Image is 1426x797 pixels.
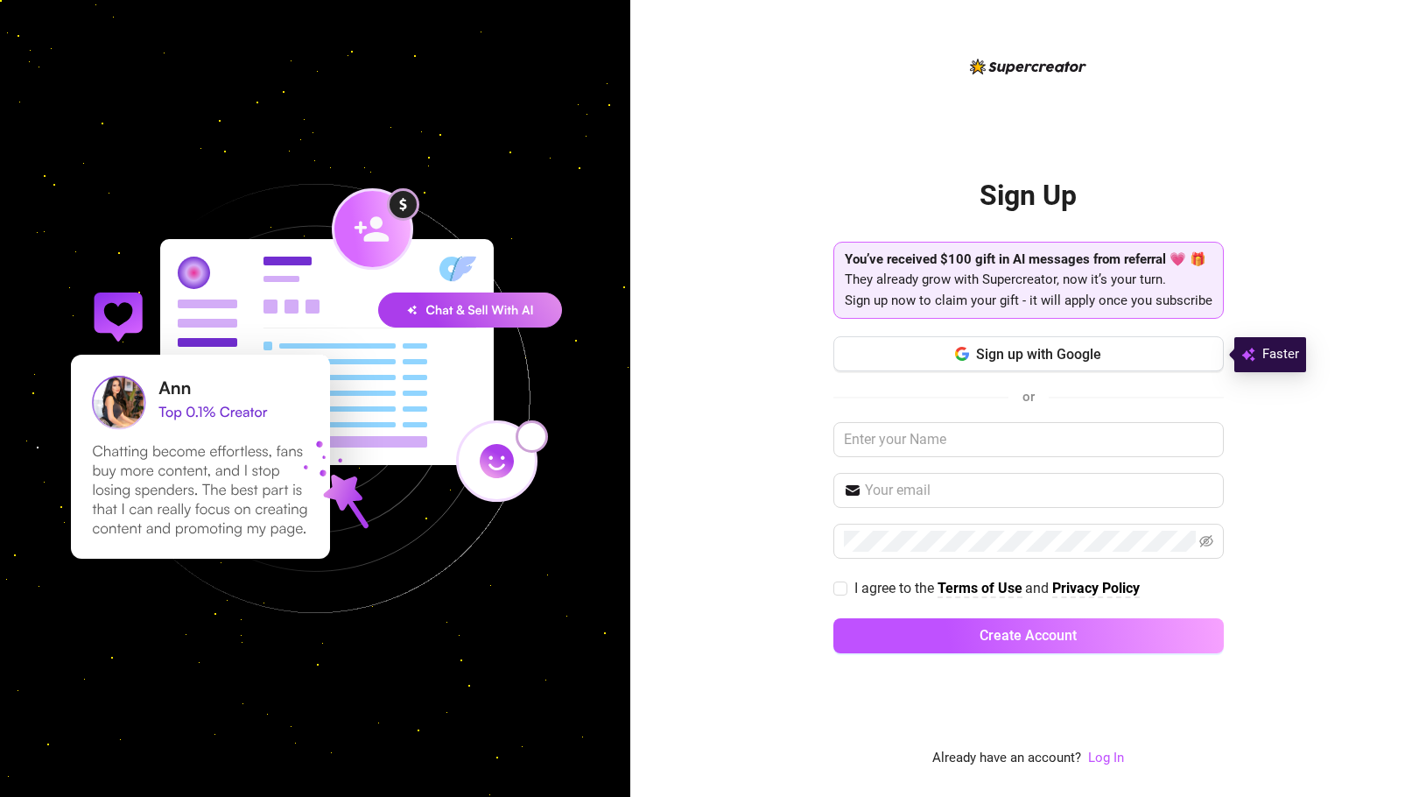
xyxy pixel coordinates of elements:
[833,618,1224,653] button: Create Account
[1088,748,1124,769] a: Log In
[845,251,1206,267] strong: You’ve received $100 gift in AI messages from referral 💗 🎁
[854,580,938,596] span: I agree to the
[1241,344,1255,365] img: svg%3e
[970,59,1086,74] img: logo-BBDzfeDw.svg
[845,251,1212,308] span: They already grow with Supercreator, now it’s your turn. Sign up now to claim your gift - it will...
[938,580,1022,598] a: Terms of Use
[833,422,1224,457] input: Enter your Name
[1052,580,1140,596] strong: Privacy Policy
[980,178,1077,214] h2: Sign Up
[976,346,1101,363] span: Sign up with Google
[12,95,618,702] img: signup-background-D0MIrEPF.svg
[1199,534,1213,548] span: eye-invisible
[1025,580,1052,596] span: and
[1088,750,1124,765] a: Log In
[833,336,1224,371] button: Sign up with Google
[1052,580,1140,598] a: Privacy Policy
[938,580,1022,596] strong: Terms of Use
[932,748,1081,769] span: Already have an account?
[1022,389,1035,405] span: or
[1262,344,1299,365] span: Faster
[865,480,1213,501] input: Your email
[980,627,1077,644] span: Create Account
